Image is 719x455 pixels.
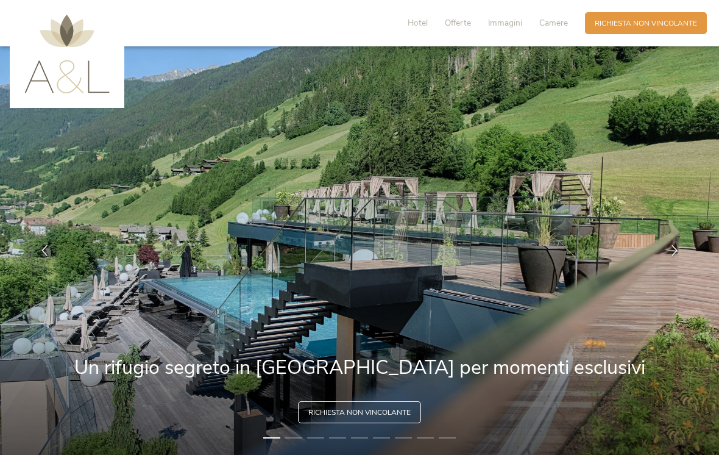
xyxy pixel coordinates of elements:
[488,17,522,29] span: Immagini
[595,18,697,29] span: Richiesta non vincolante
[408,17,428,29] span: Hotel
[308,407,411,418] span: Richiesta non vincolante
[539,17,568,29] span: Camere
[24,15,110,93] img: AMONTI & LUNARIS Wellnessresort
[445,17,471,29] span: Offerte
